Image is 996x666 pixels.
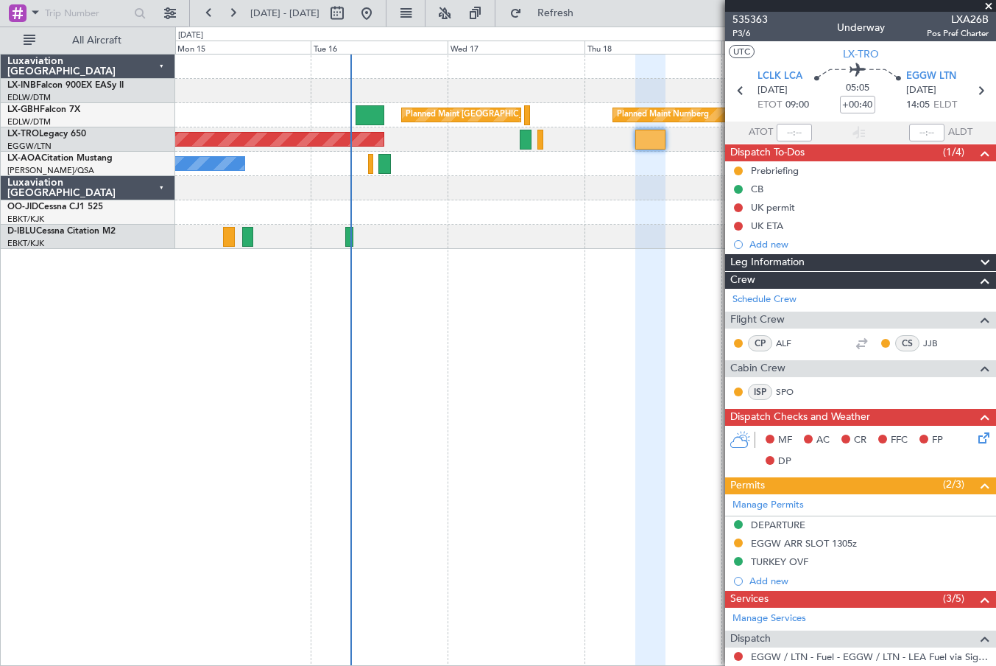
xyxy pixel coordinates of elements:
[846,81,869,96] span: 05:05
[7,130,86,139] a: LX-TROLegacy 650
[943,477,964,492] span: (2/3)
[751,201,795,214] div: UK permit
[854,433,866,448] span: CR
[45,2,130,24] input: Trip Number
[895,335,919,351] div: CS
[730,254,805,271] span: Leg Information
[843,46,879,62] span: LX-TRO
[751,651,989,663] a: EGGW / LTN - Fuel - EGGW / LTN - LEA Fuel via Signature in EGGW
[906,98,930,113] span: 14:05
[721,41,858,54] div: Fri 19
[785,98,809,113] span: 09:00
[927,12,989,27] span: LXA26B
[7,105,80,114] a: LX-GBHFalcon 7X
[943,144,964,160] span: (1/4)
[748,384,772,400] div: ISP
[7,116,51,127] a: EDLW/DTM
[749,238,989,250] div: Add new
[948,125,972,140] span: ALDT
[732,292,797,307] a: Schedule Crew
[7,227,36,236] span: D-IBLU
[732,12,768,27] span: 535363
[178,29,203,42] div: [DATE]
[906,83,936,98] span: [DATE]
[749,125,773,140] span: ATOT
[776,337,809,350] a: ALF
[730,409,870,426] span: Dispatch Checks and Weather
[7,214,44,225] a: EBKT/KJK
[932,433,943,448] span: FP
[7,141,52,152] a: EGGW/LTN
[7,165,94,176] a: [PERSON_NAME]/QSA
[891,433,908,448] span: FFC
[751,220,783,232] div: UK ETA
[730,477,765,494] span: Permits
[311,41,448,54] div: Tue 16
[584,41,721,54] div: Thu 18
[7,105,40,114] span: LX-GBH
[751,555,808,568] div: TURKEY OVF
[448,41,584,54] div: Wed 17
[7,92,51,103] a: EDLW/DTM
[730,360,785,377] span: Cabin Crew
[7,227,116,236] a: D-IBLUCessna Citation M2
[906,69,956,84] span: EGGW LTN
[816,433,830,448] span: AC
[7,81,124,90] a: LX-INBFalcon 900EX EASy II
[617,104,709,126] div: Planned Maint Nurnberg
[933,98,957,113] span: ELDT
[7,203,38,211] span: OO-JID
[406,104,637,126] div: Planned Maint [GEOGRAPHIC_DATA] ([GEOGRAPHIC_DATA])
[250,7,319,20] span: [DATE] - [DATE]
[923,337,956,350] a: JJB
[7,203,103,211] a: OO-JIDCessna CJ1 525
[751,537,857,550] div: EGGW ARR SLOT 1305z
[7,154,113,163] a: LX-AOACitation Mustang
[729,45,755,58] button: UTC
[778,433,792,448] span: MF
[757,69,802,84] span: LCLK LCA
[730,312,785,329] span: Flight Crew
[38,35,155,46] span: All Aircraft
[730,631,771,648] span: Dispatch
[732,27,768,40] span: P3/6
[525,8,587,18] span: Refresh
[943,591,964,606] span: (3/5)
[757,98,782,113] span: ETOT
[730,144,805,161] span: Dispatch To-Dos
[837,20,885,35] div: Underway
[751,519,805,531] div: DEPARTURE
[751,164,799,177] div: Prebriefing
[778,455,791,469] span: DP
[927,27,989,40] span: Pos Pref Charter
[503,1,591,25] button: Refresh
[16,29,160,52] button: All Aircraft
[751,183,763,195] div: CB
[776,385,809,399] a: SPO
[730,591,769,608] span: Services
[174,41,311,54] div: Mon 15
[7,154,41,163] span: LX-AOA
[7,238,44,249] a: EBKT/KJK
[732,611,806,626] a: Manage Services
[777,124,812,141] input: --:--
[730,272,755,289] span: Crew
[732,498,804,513] a: Manage Permits
[7,81,36,90] span: LX-INB
[748,335,772,351] div: CP
[749,575,989,587] div: Add new
[757,83,788,98] span: [DATE]
[7,130,39,139] span: LX-TRO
